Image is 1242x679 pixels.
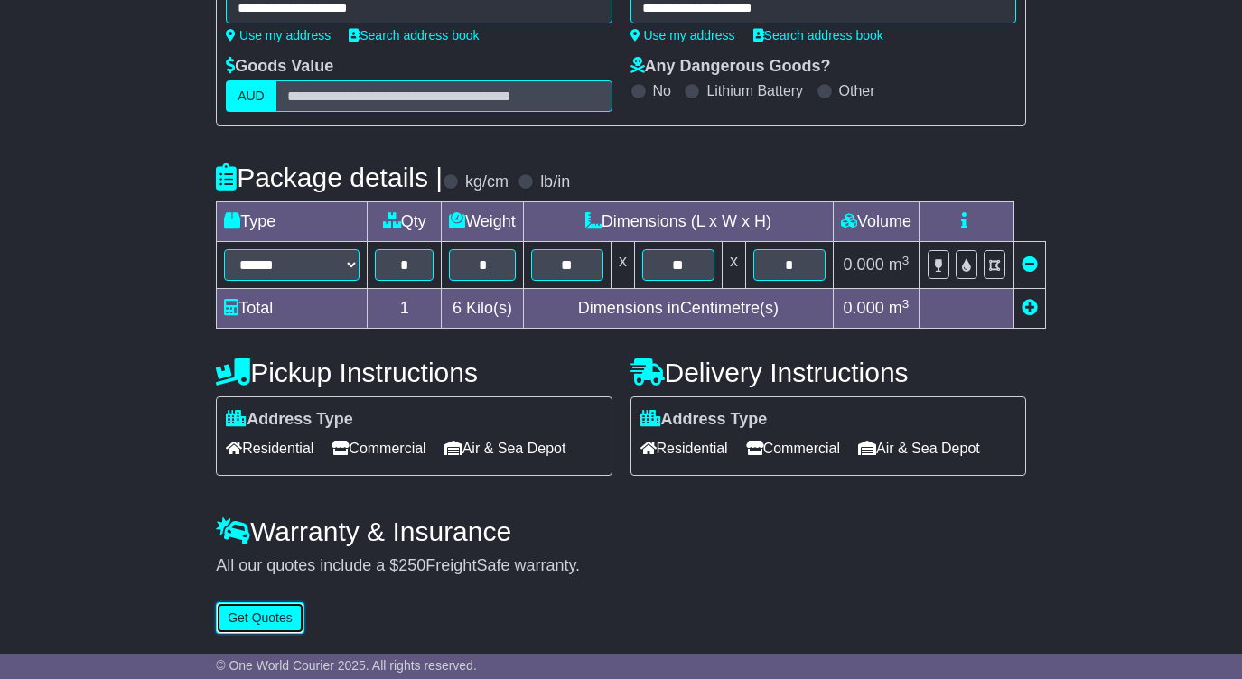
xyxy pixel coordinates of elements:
[442,289,524,329] td: Kilo(s)
[523,202,833,242] td: Dimensions (L x W x H)
[753,28,883,42] a: Search address book
[465,172,509,192] label: kg/cm
[226,28,331,42] a: Use my address
[902,254,910,267] sup: 3
[216,658,477,673] span: © One World Courier 2025. All rights reserved.
[226,410,353,430] label: Address Type
[889,299,910,317] span: m
[226,80,276,112] label: AUD
[398,556,425,574] span: 250
[444,434,566,462] span: Air & Sea Depot
[216,358,612,387] h4: Pickup Instructions
[523,289,833,329] td: Dimensions in Centimetre(s)
[442,202,524,242] td: Weight
[833,202,919,242] td: Volume
[453,299,462,317] span: 6
[216,602,304,634] button: Get Quotes
[349,28,479,42] a: Search address book
[217,289,368,329] td: Total
[706,82,803,99] label: Lithium Battery
[216,556,1026,576] div: All our quotes include a $ FreightSafe warranty.
[332,434,425,462] span: Commercial
[630,358,1026,387] h4: Delivery Instructions
[216,516,1026,546] h4: Warranty & Insurance
[902,297,910,311] sup: 3
[540,172,570,192] label: lb/in
[217,202,368,242] td: Type
[858,434,980,462] span: Air & Sea Depot
[722,242,745,289] td: x
[640,410,768,430] label: Address Type
[368,289,442,329] td: 1
[844,299,884,317] span: 0.000
[368,202,442,242] td: Qty
[839,82,875,99] label: Other
[844,256,884,274] span: 0.000
[630,28,735,42] a: Use my address
[611,242,634,289] td: x
[746,434,840,462] span: Commercial
[889,256,910,274] span: m
[653,82,671,99] label: No
[1022,256,1038,274] a: Remove this item
[630,57,831,77] label: Any Dangerous Goods?
[640,434,728,462] span: Residential
[226,57,333,77] label: Goods Value
[1022,299,1038,317] a: Add new item
[226,434,313,462] span: Residential
[216,163,443,192] h4: Package details |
